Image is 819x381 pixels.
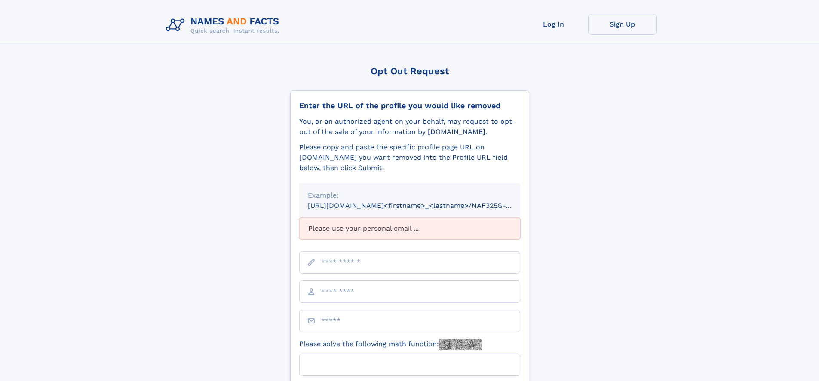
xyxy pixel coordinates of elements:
div: Example: [308,190,512,201]
div: Please use your personal email ... [299,218,520,239]
div: Enter the URL of the profile you would like removed [299,101,520,110]
div: Please copy and paste the specific profile page URL on [DOMAIN_NAME] you want removed into the Pr... [299,142,520,173]
img: Logo Names and Facts [163,14,286,37]
a: Sign Up [588,14,657,35]
div: Opt Out Request [290,66,529,76]
div: You, or an authorized agent on your behalf, may request to opt-out of the sale of your informatio... [299,116,520,137]
label: Please solve the following math function: [299,339,482,350]
a: Log In [519,14,588,35]
small: [URL][DOMAIN_NAME]<firstname>_<lastname>/NAF325G-xxxxxxxx [308,201,537,210]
